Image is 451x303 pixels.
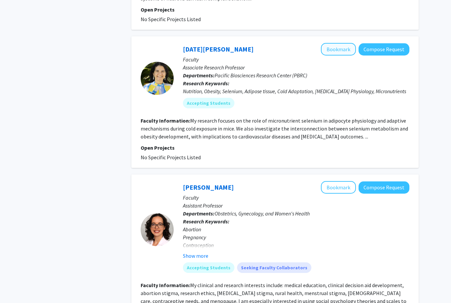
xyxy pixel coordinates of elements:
mat-chip: Seeking Faculty Collaborators [237,263,311,273]
p: Faculty [183,194,409,202]
button: Add Paris Stowers to Bookmarks [321,181,356,194]
mat-chip: Accepting Students [183,98,234,109]
p: Assistant Professor [183,202,409,210]
mat-chip: Accepting Students [183,263,234,273]
span: Pacific Biosciences Research Center (PBRC) [215,72,307,79]
b: Departments: [183,72,215,79]
div: Nutrition, Obesity, Selenium, Adipose tissue, Cold Adaptation, [MEDICAL_DATA] Physiology, Micronu... [183,88,409,95]
p: Associate Research Professor [183,64,409,72]
fg-read-more: My research focuses on the role of micronutrient selenium in adipocyte physiology and adaptive me... [141,118,408,140]
button: Compose Request to Paris Stowers [359,182,409,194]
button: Show more [183,252,208,260]
iframe: Chat [5,273,28,298]
b: Research Keywords: [183,80,229,87]
p: Open Projects [141,6,409,14]
b: Faculty Information: [141,118,190,124]
a: [PERSON_NAME] [183,183,234,192]
p: Open Projects [141,144,409,152]
p: Faculty [183,56,409,64]
span: No Specific Projects Listed [141,16,201,23]
a: [DATE][PERSON_NAME] [183,45,254,54]
b: Faculty Information: [141,282,190,289]
button: Compose Request to Lucia Seale [359,44,409,56]
span: No Specific Projects Listed [141,154,201,161]
b: Research Keywords: [183,218,229,225]
span: Obstetrics, Gynecology, and Women's Health [215,210,310,217]
button: Add Lucia Seale to Bookmarks [321,43,356,56]
b: Departments: [183,210,215,217]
